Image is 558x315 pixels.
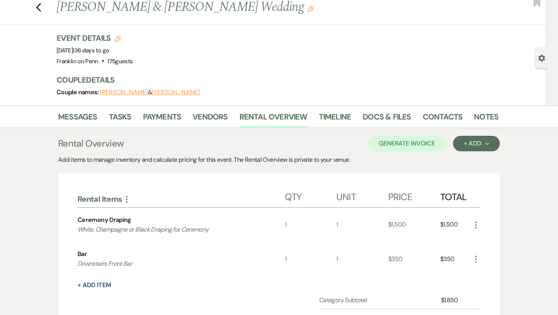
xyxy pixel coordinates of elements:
[100,88,200,96] span: &
[57,33,133,43] h3: Event Details
[285,242,337,276] div: 1
[57,57,98,65] span: Franklin on Penn
[453,136,500,151] button: + Add
[74,47,109,54] span: 36 days to go
[77,259,264,269] p: Downstairs Front Bar
[440,184,471,207] div: Total
[538,54,545,61] button: Open lead details
[388,184,440,207] div: Price
[423,111,463,128] a: Contacts
[57,74,491,85] h3: Couple Details
[58,111,97,128] a: Messages
[57,88,100,96] span: Couple names:
[388,242,440,276] div: $350
[319,111,351,128] a: Timeline
[363,111,411,128] a: Docs & Files
[77,282,111,288] button: + Add Item
[77,215,131,225] div: Ceremony Draping
[464,140,489,147] div: + Add
[388,208,440,242] div: $1,500
[336,242,388,276] div: 1
[77,194,285,204] div: Rental Items
[239,111,307,128] a: Rental Overview
[58,137,124,151] h3: Rental Overview
[193,111,227,128] a: Vendors
[440,208,471,242] div: $1,500
[73,47,109,54] span: |
[77,225,264,235] p: White, Champagne or Black Draping for Ceremony
[57,47,109,54] span: [DATE]
[440,242,471,276] div: $350
[152,89,200,95] button: [PERSON_NAME]
[285,208,337,242] div: 1
[58,155,500,164] div: Add items to manage inventory and calculate pricing for this event. The Rental Overview is privat...
[319,296,441,305] div: Category Subtotal
[308,5,314,12] button: Edit
[77,249,87,259] div: Bar
[107,57,133,65] span: 175 guests
[100,89,148,95] button: [PERSON_NAME]
[441,296,471,305] div: $1,850
[285,184,337,207] div: Qty
[109,111,131,128] a: Tasks
[143,111,181,128] a: Payments
[336,208,388,242] div: 1
[336,184,388,207] div: Unit
[368,136,446,151] button: Generate Invoice
[474,111,498,128] a: Notes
